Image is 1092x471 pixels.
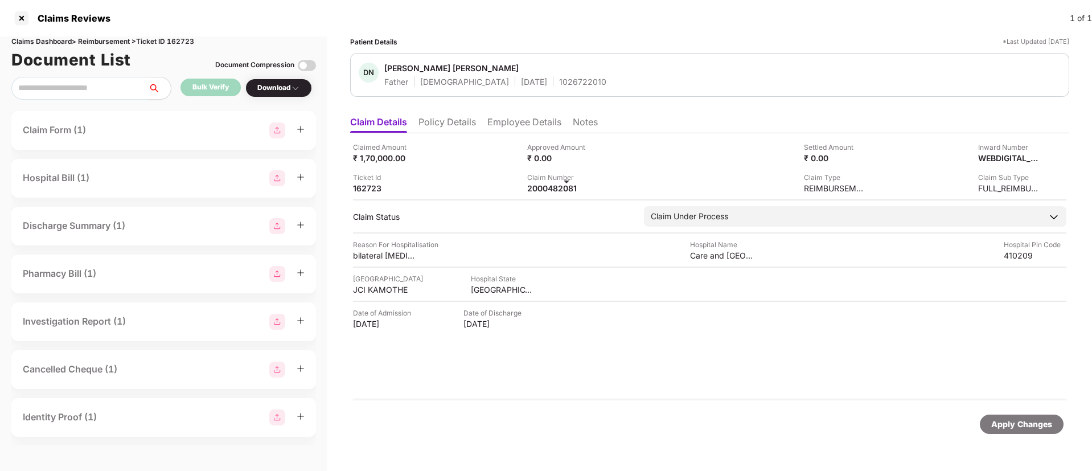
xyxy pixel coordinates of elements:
div: Identity Proof (1) [23,410,97,424]
div: ₹ 0.00 [527,153,590,163]
img: svg+xml;base64,PHN2ZyBpZD0iR3JvdXBfMjg4MTMiIGRhdGEtbmFtZT0iR3JvdXAgMjg4MTMiIHhtbG5zPSJodHRwOi8vd3... [269,314,285,330]
div: Hospital State [471,273,533,284]
div: 1026722010 [559,76,606,87]
div: Discharge Summary (1) [23,219,125,233]
div: Claim Sub Type [978,172,1041,183]
div: Reason For Hospitalisation [353,239,438,250]
img: svg+xml;base64,PHN2ZyBpZD0iR3JvdXBfMjg4MTMiIGRhdGEtbmFtZT0iR3JvdXAgMjg4MTMiIHhtbG5zPSJodHRwOi8vd3... [269,266,285,282]
img: svg+xml;base64,PHN2ZyBpZD0iVG9nZ2xlLTMyeDMyIiB4bWxucz0iaHR0cDovL3d3dy53My5vcmcvMjAwMC9zdmciIHdpZH... [298,56,316,75]
span: plus [297,173,305,181]
div: [DATE] [353,318,416,329]
div: Ticket Id [353,172,416,183]
div: Care and [GEOGRAPHIC_DATA] [690,250,753,261]
div: Date of Admission [353,308,416,318]
div: 1 of 1 [1070,12,1092,24]
div: [DEMOGRAPHIC_DATA] [420,76,509,87]
div: bilateral [MEDICAL_DATA] [353,250,416,261]
div: Patient Details [350,36,397,47]
div: [DATE] [521,76,547,87]
span: plus [297,125,305,133]
span: search [147,84,171,93]
div: ₹ 0.00 [804,153,867,163]
div: Claims Dashboard > Reimbursement > Ticket ID 162723 [11,36,316,47]
span: plus [297,364,305,372]
div: FULL_REIMBURSEMENT [978,183,1041,194]
div: Claim Type [804,172,867,183]
div: Hospital Bill (1) [23,171,89,185]
img: svg+xml;base64,PHN2ZyBpZD0iR3JvdXBfMjg4MTMiIGRhdGEtbmFtZT0iR3JvdXAgMjg4MTMiIHhtbG5zPSJodHRwOi8vd3... [269,170,285,186]
div: JCI KAMOTHE [353,284,416,295]
div: Settled Amount [804,142,867,153]
span: plus [297,269,305,277]
div: Investigation Report (1) [23,314,126,329]
div: 2000482081 [527,183,590,194]
img: svg+xml;base64,PHN2ZyBpZD0iR3JvdXBfMjg4MTMiIGRhdGEtbmFtZT0iR3JvdXAgMjg4MTMiIHhtbG5zPSJodHRwOi8vd3... [269,218,285,234]
div: Claim Status [353,211,633,222]
div: Bulk Verify [192,82,229,93]
li: Claim Details [350,116,407,133]
div: WEBDIGITAL_2227328 [978,153,1041,163]
span: plus [297,221,305,229]
div: [GEOGRAPHIC_DATA] [471,284,533,295]
div: Claim Form (1) [23,123,86,137]
div: REIMBURSEMENT [804,183,867,194]
div: Father [384,76,408,87]
div: Hospital Name [690,239,753,250]
div: Apply Changes [991,418,1052,431]
button: search [147,77,171,100]
div: Pharmacy Bill (1) [23,267,96,281]
div: Approved Amount [527,142,590,153]
div: 410209 [1004,250,1066,261]
div: [GEOGRAPHIC_DATA] [353,273,423,284]
img: svg+xml;base64,PHN2ZyBpZD0iR3JvdXBfMjg4MTMiIGRhdGEtbmFtZT0iR3JvdXAgMjg4MTMiIHhtbG5zPSJodHRwOi8vd3... [269,122,285,138]
div: [DATE] [463,318,526,329]
div: ₹ 1,70,000.00 [353,153,416,163]
img: svg+xml;base64,PHN2ZyBpZD0iR3JvdXBfMjg4MTMiIGRhdGEtbmFtZT0iR3JvdXAgMjg4MTMiIHhtbG5zPSJodHRwOi8vd3... [269,409,285,425]
div: Date of Discharge [463,308,526,318]
div: *Last Updated [DATE] [1003,36,1069,47]
img: svg+xml;base64,PHN2ZyBpZD0iR3JvdXBfMjg4MTMiIGRhdGEtbmFtZT0iR3JvdXAgMjg4MTMiIHhtbG5zPSJodHRwOi8vd3... [269,362,285,378]
div: Document Compression [215,60,294,71]
div: [PERSON_NAME] [PERSON_NAME] [384,63,519,73]
div: 162723 [353,183,416,194]
div: Claims Reviews [31,13,110,24]
li: Employee Details [487,116,561,133]
div: Inward Number [978,142,1041,153]
li: Notes [573,116,598,133]
div: DN [359,63,379,83]
div: Claim Number [527,172,590,183]
div: Download [257,83,300,93]
div: Cancelled Cheque (1) [23,362,117,376]
div: Claimed Amount [353,142,416,153]
li: Policy Details [418,116,476,133]
div: Hospital Pin Code [1004,239,1066,250]
span: plus [297,412,305,420]
h1: Document List [11,47,131,72]
div: Claim Under Process [651,210,728,223]
img: svg+xml;base64,PHN2ZyBpZD0iRHJvcGRvd24tMzJ4MzIiIHhtbG5zPSJodHRwOi8vd3d3LnczLm9yZy8yMDAwL3N2ZyIgd2... [291,84,300,93]
span: plus [297,317,305,325]
img: downArrowIcon [1048,211,1060,223]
